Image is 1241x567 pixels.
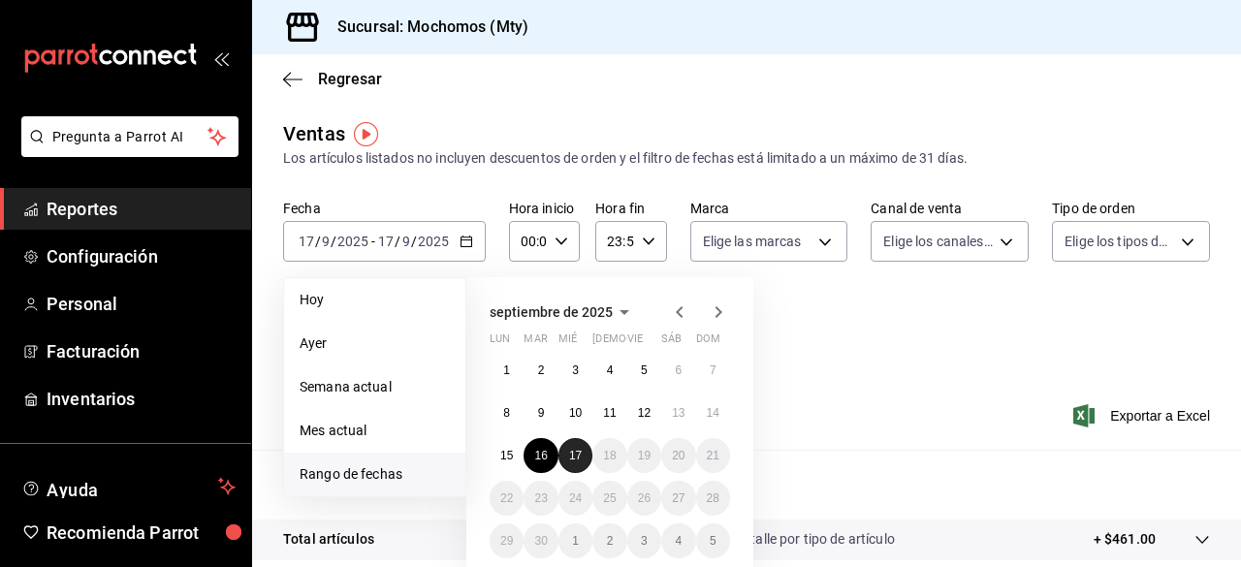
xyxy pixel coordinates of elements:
[490,304,613,320] span: septiembre de 2025
[283,202,486,215] label: Fecha
[300,464,450,485] span: Rango de fechas
[371,234,375,249] span: -
[627,332,643,353] abbr: viernes
[47,338,236,364] span: Facturación
[603,491,616,505] abbr: 25 de septiembre de 2025
[558,523,592,558] button: 1 de octubre de 2025
[401,234,411,249] input: --
[47,475,210,498] span: Ayuda
[322,16,528,39] h3: Sucursal: Mochomos (Mty)
[21,116,239,157] button: Pregunta a Parrot AI
[1077,404,1210,427] button: Exportar a Excel
[538,406,545,420] abbr: 9 de septiembre de 2025
[47,520,236,546] span: Recomienda Parrot
[569,406,582,420] abbr: 10 de septiembre de 2025
[558,481,592,516] button: 24 de septiembre de 2025
[315,234,321,249] span: /
[710,363,716,377] abbr: 7 de septiembre de 2025
[524,438,557,473] button: 16 de septiembre de 2025
[524,332,547,353] abbr: martes
[213,50,229,66] button: open_drawer_menu
[710,534,716,548] abbr: 5 de octubre de 2025
[703,232,802,251] span: Elige las marcas
[558,332,577,353] abbr: miércoles
[627,395,661,430] button: 12 de septiembre de 2025
[490,332,510,353] abbr: lunes
[524,481,557,516] button: 23 de septiembre de 2025
[377,234,395,249] input: --
[395,234,400,249] span: /
[592,353,626,388] button: 4 de septiembre de 2025
[490,395,524,430] button: 8 de septiembre de 2025
[558,353,592,388] button: 3 de septiembre de 2025
[558,438,592,473] button: 17 de septiembre de 2025
[592,523,626,558] button: 2 de octubre de 2025
[696,332,720,353] abbr: domingo
[47,243,236,269] span: Configuración
[52,127,208,147] span: Pregunta a Parrot AI
[300,333,450,354] span: Ayer
[696,438,730,473] button: 21 de septiembre de 2025
[661,523,695,558] button: 4 de octubre de 2025
[627,438,661,473] button: 19 de septiembre de 2025
[354,122,378,146] button: Tooltip marker
[569,491,582,505] abbr: 24 de septiembre de 2025
[638,491,651,505] abbr: 26 de septiembre de 2025
[331,234,336,249] span: /
[661,438,695,473] button: 20 de septiembre de 2025
[538,363,545,377] abbr: 2 de septiembre de 2025
[603,449,616,462] abbr: 18 de septiembre de 2025
[490,300,636,324] button: septiembre de 2025
[500,534,513,548] abbr: 29 de septiembre de 2025
[661,481,695,516] button: 27 de septiembre de 2025
[696,523,730,558] button: 5 de octubre de 2025
[592,438,626,473] button: 18 de septiembre de 2025
[490,523,524,558] button: 29 de septiembre de 2025
[696,395,730,430] button: 14 de septiembre de 2025
[411,234,417,249] span: /
[1052,202,1210,215] label: Tipo de orden
[503,406,510,420] abbr: 8 de septiembre de 2025
[638,406,651,420] abbr: 12 de septiembre de 2025
[300,290,450,310] span: Hoy
[283,70,382,88] button: Regresar
[627,523,661,558] button: 3 de octubre de 2025
[283,119,345,148] div: Ventas
[638,449,651,462] abbr: 19 de septiembre de 2025
[500,449,513,462] abbr: 15 de septiembre de 2025
[524,353,557,388] button: 2 de septiembre de 2025
[607,534,614,548] abbr: 2 de octubre de 2025
[321,234,331,249] input: --
[503,363,510,377] abbr: 1 de septiembre de 2025
[336,234,369,249] input: ----
[524,395,557,430] button: 9 de septiembre de 2025
[534,491,547,505] abbr: 23 de septiembre de 2025
[707,491,719,505] abbr: 28 de septiembre de 2025
[283,148,1210,169] div: Los artículos listados no incluyen descuentos de orden y el filtro de fechas está limitado a un m...
[696,353,730,388] button: 7 de septiembre de 2025
[675,534,682,548] abbr: 4 de octubre de 2025
[500,491,513,505] abbr: 22 de septiembre de 2025
[707,449,719,462] abbr: 21 de septiembre de 2025
[14,141,239,161] a: Pregunta a Parrot AI
[603,406,616,420] abbr: 11 de septiembre de 2025
[627,353,661,388] button: 5 de septiembre de 2025
[490,481,524,516] button: 22 de septiembre de 2025
[592,395,626,430] button: 11 de septiembre de 2025
[595,202,666,215] label: Hora fin
[661,395,695,430] button: 13 de septiembre de 2025
[490,353,524,388] button: 1 de septiembre de 2025
[558,395,592,430] button: 10 de septiembre de 2025
[569,449,582,462] abbr: 17 de septiembre de 2025
[661,353,695,388] button: 6 de septiembre de 2025
[641,363,648,377] abbr: 5 de septiembre de 2025
[690,202,848,215] label: Marca
[509,202,580,215] label: Hora inicio
[572,534,579,548] abbr: 1 de octubre de 2025
[592,332,707,353] abbr: jueves
[524,523,557,558] button: 30 de septiembre de 2025
[672,491,684,505] abbr: 27 de septiembre de 2025
[675,363,682,377] abbr: 6 de septiembre de 2025
[300,377,450,397] span: Semana actual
